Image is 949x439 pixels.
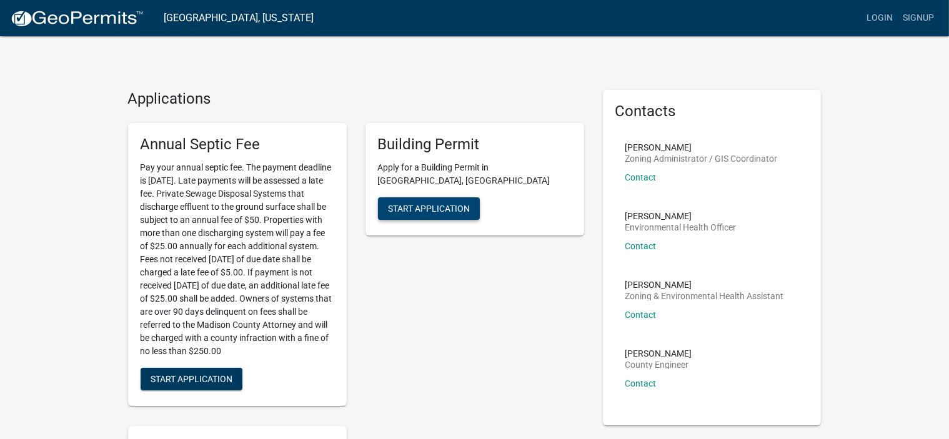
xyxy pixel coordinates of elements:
[625,154,778,163] p: Zoning Administrator / GIS Coordinator
[625,280,784,289] p: [PERSON_NAME]
[141,161,334,358] p: Pay your annual septic fee. The payment deadline is [DATE]. Late payments will be assessed a late...
[164,7,314,29] a: [GEOGRAPHIC_DATA], [US_STATE]
[625,172,657,182] a: Contact
[151,373,232,383] span: Start Application
[625,223,737,232] p: Environmental Health Officer
[625,360,692,369] p: County Engineer
[862,6,898,30] a: Login
[378,136,572,154] h5: Building Permit
[141,368,242,390] button: Start Application
[625,349,692,358] p: [PERSON_NAME]
[378,161,572,187] p: Apply for a Building Permit in [GEOGRAPHIC_DATA], [GEOGRAPHIC_DATA]
[625,292,784,300] p: Zoning & Environmental Health Assistant
[898,6,939,30] a: Signup
[388,203,470,213] span: Start Application
[141,136,334,154] h5: Annual Septic Fee
[378,197,480,220] button: Start Application
[625,378,657,388] a: Contact
[625,310,657,320] a: Contact
[625,212,737,220] p: [PERSON_NAME]
[615,102,809,121] h5: Contacts
[128,90,584,108] h4: Applications
[625,143,778,152] p: [PERSON_NAME]
[625,241,657,251] a: Contact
